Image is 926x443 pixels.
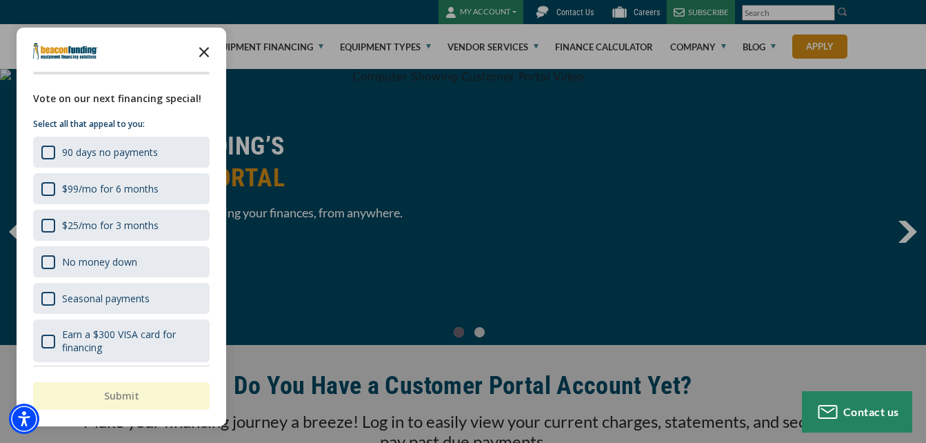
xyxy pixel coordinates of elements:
[33,382,210,410] button: Submit
[802,391,912,433] button: Contact us
[33,173,210,204] div: $99/mo for 6 months
[17,28,226,426] div: Survey
[33,319,210,362] div: Earn a $300 VISA card for financing
[62,219,159,232] div: $25/mo for 3 months
[62,146,158,159] div: 90 days no payments
[33,210,210,241] div: $25/mo for 3 months
[190,37,218,65] button: Close the survey
[62,182,159,195] div: $99/mo for 6 months
[33,117,210,131] p: Select all that appeal to you:
[62,328,201,354] div: Earn a $300 VISA card for financing
[33,43,98,59] img: Company logo
[33,137,210,168] div: 90 days no payments
[62,255,137,268] div: No money down
[33,283,210,314] div: Seasonal payments
[843,405,899,418] span: Contact us
[9,404,39,434] div: Accessibility Menu
[33,246,210,277] div: No money down
[33,91,210,106] div: Vote on our next financing special!
[62,292,150,305] div: Seasonal payments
